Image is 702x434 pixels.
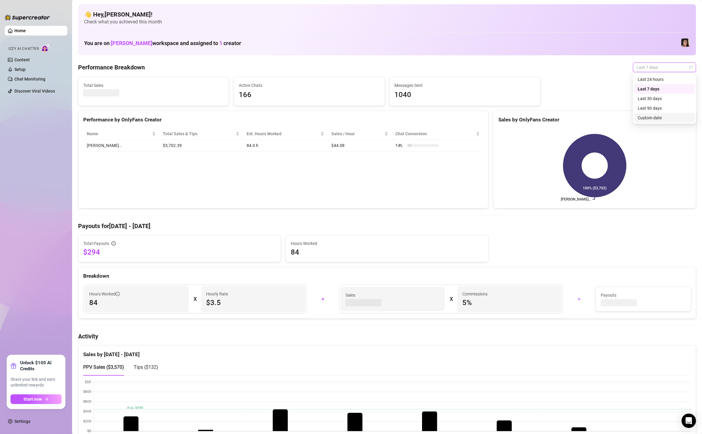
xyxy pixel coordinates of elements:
span: info-circle [111,241,116,246]
span: Name [87,130,151,137]
div: Custom date [634,113,695,123]
span: Sales / Hour [331,130,383,137]
img: AI Chatter [41,44,50,52]
span: Tips ( $132 ) [134,364,158,370]
span: Total Sales & Tips [163,130,235,137]
th: Total Sales & Tips [159,128,243,140]
a: Content [14,57,30,62]
th: Name [83,128,159,140]
th: Sales / Hour [328,128,392,140]
div: Last 24 hours [634,75,695,84]
div: + [310,294,336,304]
span: Izzy AI Chatter [8,46,39,52]
span: Share your link and earn unlimited rewards [11,377,62,388]
div: Last 90 days [638,105,691,112]
div: Sales by [DATE] - [DATE] [83,346,691,359]
span: Check what you achieved this month [84,19,690,25]
div: X [450,294,453,304]
div: Last 30 days [638,95,691,102]
span: Payouts [601,292,686,298]
a: Settings [14,419,30,424]
img: Luna [681,38,690,47]
button: Start nowarrow-right [11,394,62,404]
h4: Payouts for [DATE] - [DATE] [78,222,696,230]
div: Last 90 days [634,103,695,113]
article: Commissions [462,291,488,297]
th: Chat Conversion [392,128,483,140]
a: Home [14,28,26,33]
span: Hours Worked [89,291,120,297]
span: 1040 [395,89,535,101]
strong: Unlock $100 AI Credits [20,360,62,372]
td: $3,702.39 [159,140,243,151]
div: X [193,294,196,304]
div: Open Intercom Messenger [682,414,696,428]
span: $294 [83,247,276,257]
span: arrow-right [44,397,49,401]
span: Start now [24,397,42,402]
span: Chat Conversion [395,130,475,137]
div: Sales by OnlyFans Creator [498,116,691,124]
span: 14 % [395,142,405,149]
span: Active Chats [239,82,379,89]
span: 1 [219,40,222,46]
text: [PERSON_NAME]… [561,197,591,201]
div: Breakdown [83,272,691,280]
span: [PERSON_NAME] [111,40,152,46]
div: Last 30 days [634,94,695,103]
td: $44.08 [328,140,392,151]
span: $3.5 [206,298,301,307]
h4: Activity [78,332,696,341]
span: PPV Sales ( $3,570 ) [83,364,124,370]
img: logo-BBDzfeDw.svg [5,14,50,20]
span: Sales [345,292,440,298]
div: Performance by OnlyFans Creator [83,116,483,124]
div: Est. Hours Worked [247,130,319,137]
span: Hours Worked [291,240,483,247]
a: Chat Monitoring [14,77,45,81]
td: [PERSON_NAME]… [83,140,159,151]
span: info-circle [116,292,120,296]
td: 84.0 h [243,140,328,151]
div: Custom date [638,115,691,121]
div: Last 7 days [638,86,691,92]
div: Last 7 days [634,84,695,94]
div: Last 24 hours [638,76,691,83]
span: gift [11,363,17,369]
h4: 👋 Hey, [PERSON_NAME] ! [84,10,690,19]
span: Total Sales [83,82,224,89]
span: 5 % [462,298,557,307]
a: Setup [14,67,26,72]
h4: Performance Breakdown [78,63,145,72]
span: 166 [239,89,379,101]
span: 84 [291,247,483,257]
span: 84 [89,298,184,307]
span: Messages Sent [395,82,535,89]
div: = [567,294,592,304]
a: Discover Viral Videos [14,89,55,93]
span: Total Payouts [83,240,109,247]
span: Last 7 days [637,63,692,72]
span: calendar [689,66,693,69]
h1: You are on workspace and assigned to creator [84,40,241,47]
article: Hourly Rate [206,291,228,297]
